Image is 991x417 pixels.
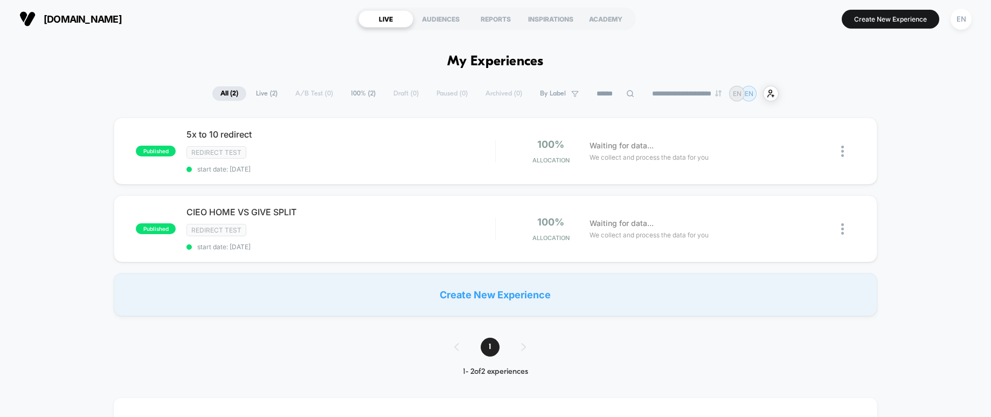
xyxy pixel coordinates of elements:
[590,140,654,152] span: Waiting for data...
[468,10,523,28] div: REPORTS
[841,146,844,157] img: close
[248,86,286,101] span: Live ( 2 )
[358,10,413,28] div: LIVE
[537,216,564,228] span: 100%
[481,338,500,357] span: 1
[186,243,495,251] span: start date: [DATE]
[590,152,709,162] span: We collect and process the data for you
[745,90,753,98] p: EN
[212,86,246,101] span: All ( 2 )
[186,207,495,217] span: CIEO HOME VS GIVE SPLIT
[186,165,495,173] span: start date: [DATE]
[532,156,570,164] span: Allocation
[16,10,125,28] button: [DOMAIN_NAME]
[447,54,544,70] h1: My Experiences
[136,146,176,156] span: published
[590,217,654,229] span: Waiting for data...
[733,90,741,98] p: EN
[19,11,36,27] img: Visually logo
[540,90,566,98] span: By Label
[578,10,633,28] div: ACADEMY
[343,86,384,101] span: 100% ( 2 )
[951,9,972,30] div: EN
[186,129,495,140] span: 5x to 10 redirect
[136,223,176,234] span: published
[947,8,975,30] button: EN
[842,10,939,29] button: Create New Experience
[186,146,246,159] span: Redirect Test
[186,224,246,236] span: Redirect Test
[590,230,709,240] span: We collect and process the data for you
[532,234,570,242] span: Allocation
[114,273,877,316] div: Create New Experience
[537,139,564,150] span: 100%
[523,10,578,28] div: INSPIRATIONS
[413,10,468,28] div: AUDIENCES
[443,367,548,377] div: 1 - 2 of 2 experiences
[841,223,844,235] img: close
[715,90,722,97] img: end
[44,13,122,25] span: [DOMAIN_NAME]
